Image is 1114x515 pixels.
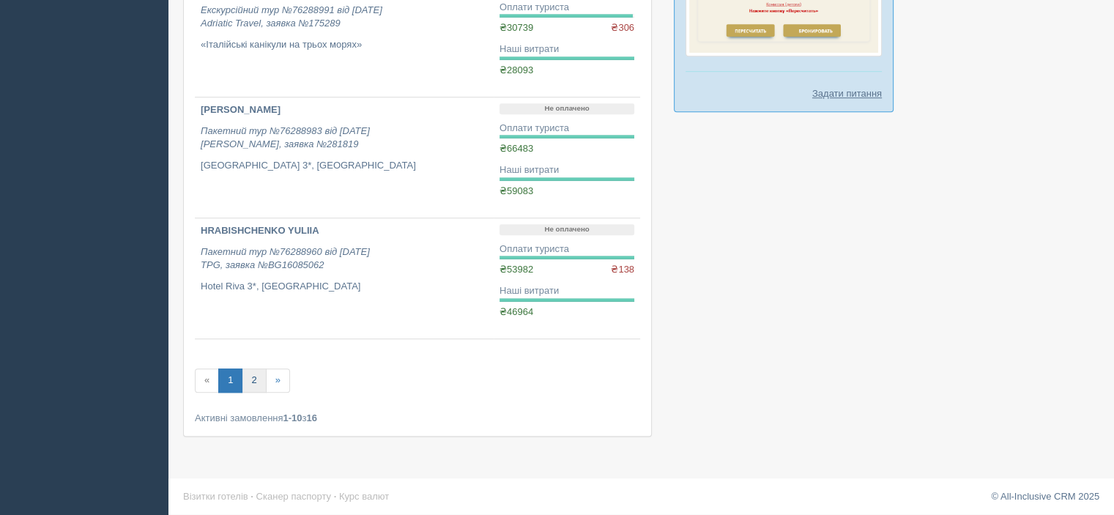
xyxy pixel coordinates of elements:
[201,4,382,29] i: Екскурсійний тур №76288991 від [DATE] Adriatic Travel, заявка №175289
[500,185,533,196] span: ₴59083
[283,412,302,423] b: 1-10
[195,97,494,218] a: [PERSON_NAME] Пакетний тур №76288983 від [DATE][PERSON_NAME], заявка №281819 [GEOGRAPHIC_DATA] 3*...
[611,263,634,277] span: ₴138
[611,21,634,35] span: ₴306
[218,368,242,393] a: 1
[266,368,290,393] a: »
[500,284,634,298] div: Наші витрати
[500,306,533,317] span: ₴46964
[500,122,634,136] div: Оплати туриста
[201,125,370,150] i: Пакетний тур №76288983 від [DATE] [PERSON_NAME], заявка №281819
[500,1,634,15] div: Оплати туриста
[201,104,281,115] b: [PERSON_NAME]
[991,491,1099,502] a: © All-Inclusive CRM 2025
[242,368,266,393] a: 2
[500,103,634,114] p: Не оплачено
[812,86,882,100] a: Задати питання
[500,22,533,33] span: ₴30739
[201,225,319,236] b: HRABISHCHENKO YULIIA
[500,42,634,56] div: Наші витрати
[195,218,494,338] a: HRABISHCHENKO YULIIA Пакетний тур №76288960 від [DATE]TPG, заявка №BG16085062 Hotel Riva 3*, [GEO...
[195,411,640,425] div: Активні замовлення з
[500,224,634,235] p: Не оплачено
[500,264,533,275] span: ₴53982
[250,491,253,502] span: ·
[201,159,488,173] p: [GEOGRAPHIC_DATA] 3*, [GEOGRAPHIC_DATA]
[500,64,533,75] span: ₴28093
[307,412,317,423] b: 16
[500,143,533,154] span: ₴66483
[500,163,634,177] div: Наші витрати
[339,491,389,502] a: Курс валют
[256,491,331,502] a: Сканер паспорту
[195,368,219,393] span: «
[201,246,370,271] i: Пакетний тур №76288960 від [DATE] TPG, заявка №BG16085062
[334,491,337,502] span: ·
[500,242,634,256] div: Оплати туриста
[201,280,488,294] p: Hotel Riva 3*, [GEOGRAPHIC_DATA]
[183,491,248,502] a: Візитки готелів
[201,38,488,52] p: «Італійські канікули на трьох морях»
